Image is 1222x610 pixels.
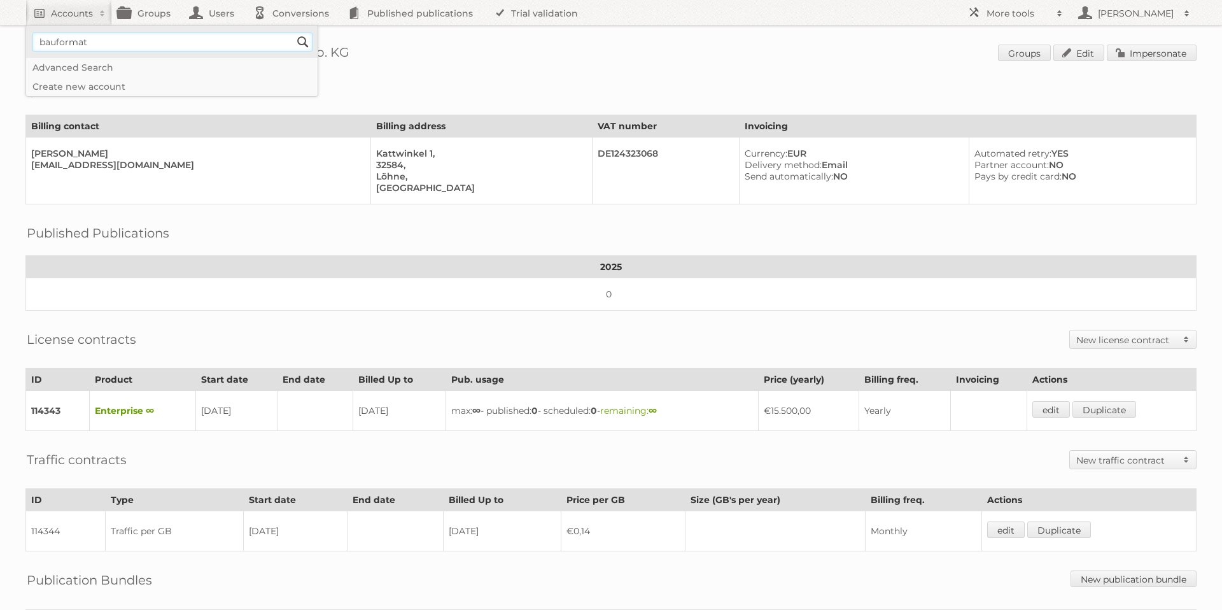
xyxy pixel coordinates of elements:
a: edit [987,521,1025,538]
span: Delivery method: [745,159,822,171]
th: End date [348,489,444,511]
td: Yearly [859,391,951,431]
h2: [PERSON_NAME] [1095,7,1177,20]
div: Löhne, [376,171,581,182]
h2: Traffic contracts [27,450,127,469]
td: DE124323068 [592,138,740,204]
div: [PERSON_NAME] [31,148,360,159]
td: 0 [26,278,1197,311]
td: Enterprise ∞ [90,391,196,431]
th: Billed Up to [443,489,561,511]
div: [EMAIL_ADDRESS][DOMAIN_NAME] [31,159,360,171]
span: Partner account: [974,159,1049,171]
h2: Publication Bundles [27,571,152,590]
th: 2025 [26,256,1197,278]
a: Advanced Search [26,58,318,77]
td: Traffic per GB [106,511,244,551]
div: Kattwinkel 1, [376,148,581,159]
strong: 0 [531,405,538,416]
div: Email [745,159,959,171]
td: [DATE] [443,511,561,551]
div: 32584, [376,159,581,171]
th: Billing freq. [859,369,951,391]
strong: ∞ [649,405,657,416]
a: Duplicate [1072,401,1136,418]
td: [DATE] [353,391,446,431]
td: [DATE] [195,391,277,431]
th: VAT number [592,115,740,138]
th: Billing freq. [866,489,982,511]
th: Invoicing [740,115,1197,138]
span: remaining: [600,405,657,416]
h1: Account 93507: Bauformat Küchen GmbH & Co. KG [25,45,1197,64]
span: Pays by credit card: [974,171,1062,182]
a: Groups [998,45,1051,61]
a: edit [1032,401,1070,418]
a: New license contract [1070,330,1196,348]
a: New traffic contract [1070,451,1196,469]
span: Toggle [1177,451,1196,469]
th: End date [277,369,353,391]
a: Duplicate [1027,521,1091,538]
div: NO [745,171,959,182]
div: NO [974,171,1186,182]
h2: New traffic contract [1076,454,1177,467]
div: [GEOGRAPHIC_DATA] [376,182,581,194]
th: Pub. usage [446,369,759,391]
a: Edit [1053,45,1104,61]
span: Send automatically: [745,171,833,182]
h2: Published Publications [27,223,169,243]
th: ID [26,489,106,511]
th: Start date [244,489,348,511]
th: Start date [195,369,277,391]
td: €15.500,00 [759,391,859,431]
div: YES [974,148,1186,159]
td: [DATE] [244,511,348,551]
span: Toggle [1177,330,1196,348]
a: Impersonate [1107,45,1197,61]
strong: 0 [591,405,597,416]
h2: New license contract [1076,334,1177,346]
td: 114344 [26,511,106,551]
th: Price (yearly) [759,369,859,391]
strong: ∞ [472,405,481,416]
th: Actions [981,489,1196,511]
th: Type [106,489,244,511]
td: max: - published: - scheduled: - [446,391,759,431]
th: Price per GB [561,489,685,511]
div: NO [974,159,1186,171]
td: Monthly [866,511,982,551]
span: Currency: [745,148,787,159]
th: Billing contact [26,115,371,138]
a: Create new account [26,77,318,96]
input: Search [293,32,313,52]
div: EUR [745,148,959,159]
th: Billing address [371,115,592,138]
th: Invoicing [951,369,1027,391]
th: ID [26,369,90,391]
h2: License contracts [27,330,136,349]
h2: Accounts [51,7,93,20]
h2: More tools [987,7,1050,20]
td: 114343 [26,391,90,431]
th: Actions [1027,369,1197,391]
a: New publication bundle [1071,571,1197,587]
span: Automated retry: [974,148,1051,159]
th: Product [90,369,196,391]
th: Size (GB's per year) [685,489,865,511]
th: Billed Up to [353,369,446,391]
td: €0,14 [561,511,685,551]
